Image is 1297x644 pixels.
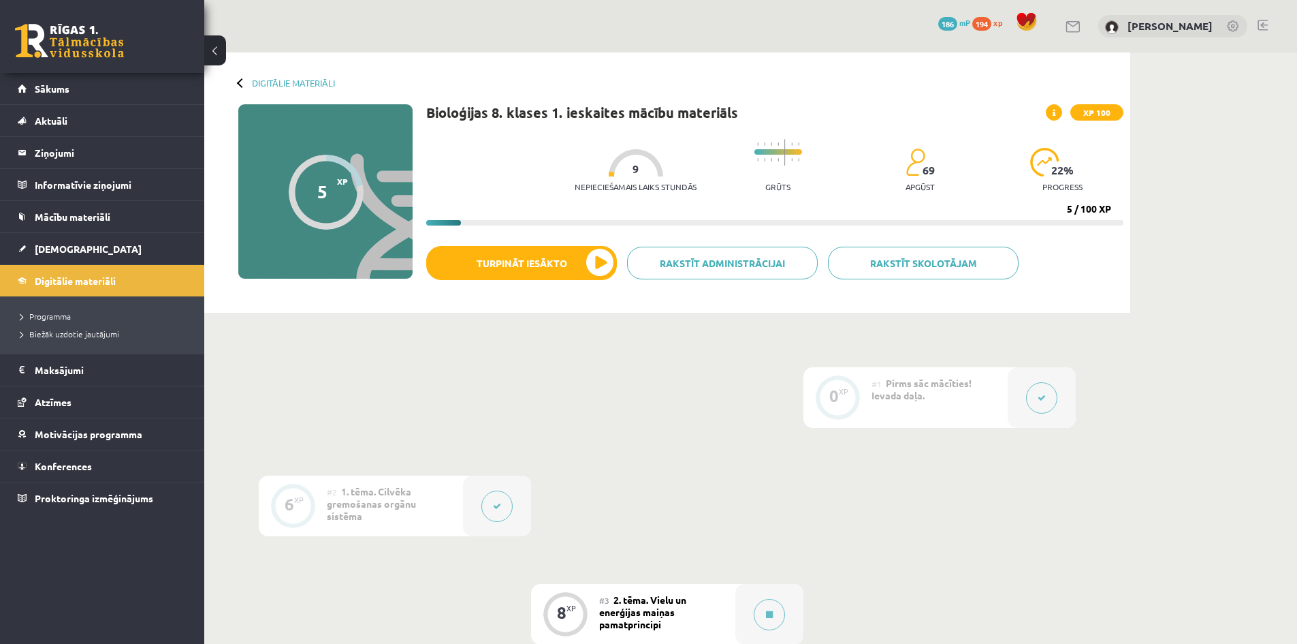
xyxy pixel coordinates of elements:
[972,17,991,31] span: 194
[35,396,71,408] span: Atzīmes
[35,354,187,386] legend: Maksājumi
[771,158,772,162] img: icon-short-line-57e1e144782c952c97e751825c79c345078a6d821885a25fce030b3d8c18986b.svg
[1070,104,1123,121] span: XP 100
[15,24,124,58] a: Rīgas 1. Tālmācības vidusskola
[18,201,187,232] a: Mācību materiāli
[18,354,187,386] a: Maksājumi
[633,163,639,175] span: 9
[557,607,566,619] div: 8
[426,246,617,280] button: Turpināt iesākto
[35,492,153,504] span: Proktoringa izmēģinājums
[757,158,758,162] img: icon-short-line-57e1e144782c952c97e751825c79c345078a6d821885a25fce030b3d8c18986b.svg
[1105,20,1119,34] img: Alina Ščerbicka
[599,594,686,630] span: 2. tēma. Vielu un enerģijas maiņas pamatprincipi
[18,386,187,418] a: Atzīmes
[765,182,790,191] p: Grūts
[791,158,792,162] img: icon-short-line-57e1e144782c952c97e751825c79c345078a6d821885a25fce030b3d8c18986b.svg
[426,104,738,121] h1: Bioloģijas 8. klases 1. ieskaites mācību materiāls
[829,390,839,402] div: 0
[828,247,1019,279] a: Rakstīt skolotājam
[327,487,337,497] span: #2
[20,310,191,322] a: Programma
[18,482,187,514] a: Proktoringa izmēģinājums
[784,139,786,166] img: icon-long-line-d9ea69661e0d244f92f715978eff75569469978d946b2353a9bb055b3ed8787d.svg
[771,142,772,146] img: icon-short-line-57e1e144782c952c97e751825c79c345078a6d821885a25fce030b3d8c18986b.svg
[18,418,187,450] a: Motivācijas programma
[923,164,935,177] span: 69
[839,388,848,395] div: XP
[764,142,765,146] img: icon-short-line-57e1e144782c952c97e751825c79c345078a6d821885a25fce030b3d8c18986b.svg
[798,142,799,146] img: icon-short-line-57e1e144782c952c97e751825c79c345078a6d821885a25fce030b3d8c18986b.svg
[972,17,1009,28] a: 194 xp
[959,17,970,28] span: mP
[285,498,294,510] div: 6
[993,17,1002,28] span: xp
[35,275,116,287] span: Digitālie materiāli
[18,265,187,296] a: Digitālie materiāli
[599,595,609,606] span: #3
[627,247,818,279] a: Rakstīt administrācijai
[317,181,327,202] div: 5
[938,17,957,31] span: 186
[294,496,304,504] div: XP
[252,78,335,88] a: Digitālie materiāli
[871,378,882,389] span: #1
[1051,164,1074,177] span: 22 %
[764,158,765,162] img: icon-short-line-57e1e144782c952c97e751825c79c345078a6d821885a25fce030b3d8c18986b.svg
[35,114,67,127] span: Aktuāli
[1042,182,1083,191] p: progress
[566,604,576,612] div: XP
[35,169,187,200] legend: Informatīvie ziņojumi
[778,142,779,146] img: icon-short-line-57e1e144782c952c97e751825c79c345078a6d821885a25fce030b3d8c18986b.svg
[906,182,935,191] p: apgūst
[35,82,69,95] span: Sākums
[906,148,925,177] img: students-c634bb4e5e11cddfef0936a35e636f08e4e9abd3cc4e673bd6f9a4125e45ecb1.svg
[20,328,119,339] span: Biežāk uzdotie jautājumi
[18,137,187,168] a: Ziņojumi
[18,233,187,264] a: [DEMOGRAPHIC_DATA]
[871,377,972,401] span: Pirms sāc mācīties! Ievada daļa.
[938,17,970,28] a: 186 mP
[18,450,187,482] a: Konferences
[35,460,92,472] span: Konferences
[35,137,187,168] legend: Ziņojumi
[757,142,758,146] img: icon-short-line-57e1e144782c952c97e751825c79c345078a6d821885a25fce030b3d8c18986b.svg
[798,158,799,162] img: icon-short-line-57e1e144782c952c97e751825c79c345078a6d821885a25fce030b3d8c18986b.svg
[18,105,187,136] a: Aktuāli
[20,311,71,322] span: Programma
[327,485,416,522] span: 1. tēma. Cilvēka gremošanas orgānu sistēma
[35,428,142,440] span: Motivācijas programma
[791,142,792,146] img: icon-short-line-57e1e144782c952c97e751825c79c345078a6d821885a25fce030b3d8c18986b.svg
[778,158,779,162] img: icon-short-line-57e1e144782c952c97e751825c79c345078a6d821885a25fce030b3d8c18986b.svg
[35,243,142,255] span: [DEMOGRAPHIC_DATA]
[1030,148,1059,177] img: icon-progress-161ccf0a02000e728c5f80fcf4c31c7af3da0e1684b2b1d7c360e028c24a22f1.svg
[1127,19,1213,33] a: [PERSON_NAME]
[18,169,187,200] a: Informatīvie ziņojumi
[337,177,348,186] span: XP
[575,182,696,191] p: Nepieciešamais laiks stundās
[20,328,191,340] a: Biežāk uzdotie jautājumi
[35,211,110,223] span: Mācību materiāli
[18,73,187,104] a: Sākums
